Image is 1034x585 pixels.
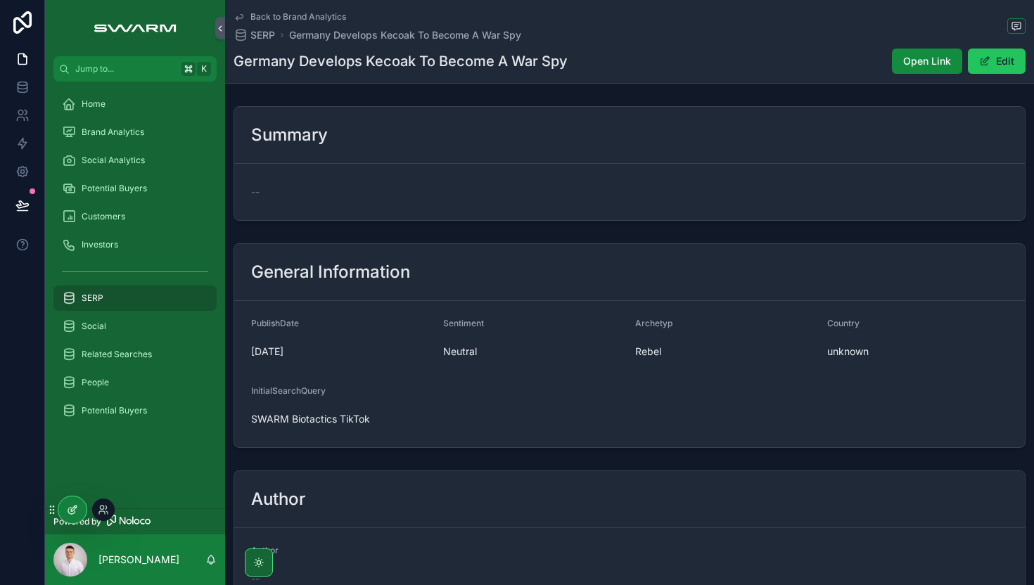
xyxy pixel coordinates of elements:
a: Powered by [45,508,225,534]
span: Neutral [443,345,624,359]
span: Customers [82,211,125,222]
button: Open Link [892,49,962,74]
span: Potential Buyers [82,183,147,194]
a: Brand Analytics [53,120,217,145]
button: Jump to...K [53,56,217,82]
h1: Germany Develops Kecoak To Become A War Spy [234,51,568,71]
a: Home [53,91,217,117]
div: scrollable content [45,82,225,442]
span: InitialSearchQuery [251,385,326,396]
span: SWARM Biotactics TikTok [251,412,432,426]
span: Archetyp [635,318,672,328]
span: Potential Buyers [82,405,147,416]
a: Potential Buyers [53,176,217,201]
span: [DATE] [251,345,432,359]
span: PublishDate [251,318,299,328]
p: [PERSON_NAME] [98,553,179,567]
span: Jump to... [75,63,176,75]
span: Social Analytics [82,155,145,166]
span: Author [251,545,279,555]
h2: Author [251,488,305,510]
span: Social [82,321,106,332]
span: -- [251,185,260,199]
a: Related Searches [53,342,217,367]
a: Social [53,314,217,339]
span: Related Searches [82,349,152,360]
a: People [53,370,217,395]
button: Edit [968,49,1026,74]
h2: Summary [251,124,328,146]
span: unknown [827,345,1008,359]
span: Home [82,98,106,110]
span: SERP [250,28,275,42]
a: Customers [53,204,217,229]
span: SERP [82,292,103,304]
img: App logo [87,17,183,39]
span: Open Link [903,54,951,68]
a: Social Analytics [53,148,217,173]
a: Investors [53,232,217,257]
a: SERP [234,28,275,42]
a: Germany Develops Kecoak To Become A War Spy [289,28,521,42]
span: Country [827,318,860,328]
span: Brand Analytics [82,127,144,138]
a: Potential Buyers [53,398,217,423]
a: Back to Brand Analytics [234,11,346,22]
span: People [82,377,109,388]
h2: General Information [251,261,410,283]
span: Rebel [635,345,816,359]
span: Investors [82,239,118,250]
span: Sentiment [443,318,484,328]
a: SERP [53,285,217,311]
span: Back to Brand Analytics [250,11,346,22]
span: K [198,63,210,75]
